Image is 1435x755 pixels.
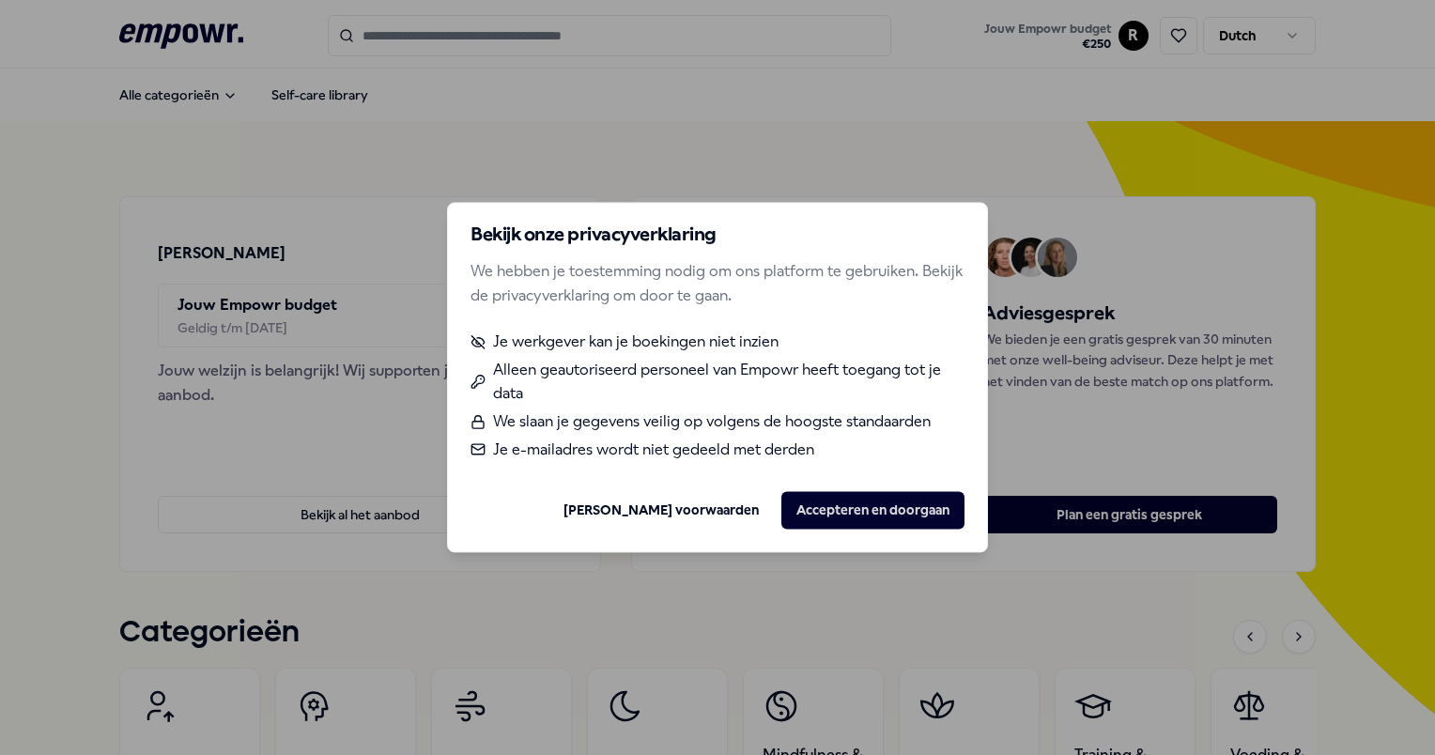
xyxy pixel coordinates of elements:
h2: Bekijk onze privacyverklaring [471,225,964,244]
a: [PERSON_NAME] voorwaarden [563,500,759,520]
li: Je werkgever kan je boekingen niet inzien [471,331,964,355]
li: We slaan je gegevens veilig op volgens de hoogste standaarden [471,409,964,434]
li: Je e-mailadres wordt niet gedeeld met derden [471,438,964,462]
button: [PERSON_NAME] voorwaarden [548,492,774,530]
li: Alleen geautoriseerd personeel van Empowr heeft toegang tot je data [471,358,964,406]
p: We hebben je toestemming nodig om ons platform te gebruiken. Bekijk de privacyverklaring om door ... [471,259,964,307]
button: Accepteren en doorgaan [781,492,964,530]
